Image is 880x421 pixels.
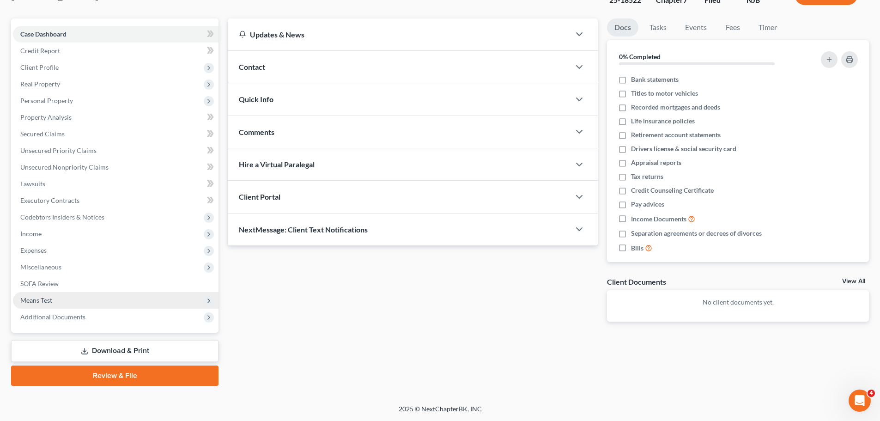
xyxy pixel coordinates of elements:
p: No client documents yet. [614,298,862,307]
a: Download & Print [11,340,218,362]
span: Contact [239,62,265,71]
span: NextMessage: Client Text Notifications [239,225,368,234]
span: Case Dashboard [20,30,67,38]
span: Appraisal reports [631,158,681,167]
a: View All [842,278,865,285]
span: 4 [868,390,875,397]
a: Events [678,18,714,37]
span: Secured Claims [20,130,65,138]
span: Pay advices [631,200,664,209]
span: Miscellaneous [20,263,61,271]
span: Means Test [20,296,52,304]
span: Income Documents [631,214,686,224]
a: Property Analysis [13,109,218,126]
span: Client Profile [20,63,59,71]
span: Client Portal [239,192,280,201]
span: Life insurance policies [631,116,695,126]
div: Client Documents [607,277,666,287]
span: Executory Contracts [20,196,79,204]
a: Secured Claims [13,126,218,142]
span: Titles to motor vehicles [631,89,698,98]
span: Codebtors Insiders & Notices [20,213,104,221]
a: Unsecured Priority Claims [13,142,218,159]
span: Drivers license & social security card [631,144,736,153]
span: Credit Report [20,47,60,55]
a: Timer [751,18,784,37]
span: Lawsuits [20,180,45,188]
span: Credit Counseling Certificate [631,186,714,195]
span: Bank statements [631,75,679,84]
span: Separation agreements or decrees of divorces [631,229,762,238]
span: Quick Info [239,95,273,104]
span: Tax returns [631,172,663,181]
span: Comments [239,128,274,136]
span: Retirement account statements [631,130,721,140]
span: Additional Documents [20,313,85,321]
span: Property Analysis [20,113,72,121]
span: SOFA Review [20,280,59,287]
a: SOFA Review [13,275,218,292]
a: Review & File [11,366,218,386]
div: Updates & News [239,30,559,39]
iframe: Intercom live chat [849,390,871,412]
div: 2025 © NextChapterBK, INC [177,404,704,421]
span: Expenses [20,246,47,254]
a: Tasks [642,18,674,37]
a: Case Dashboard [13,26,218,43]
a: Docs [607,18,638,37]
a: Fees [718,18,747,37]
span: Income [20,230,42,238]
span: Personal Property [20,97,73,104]
span: Real Property [20,80,60,88]
strong: 0% Completed [619,53,661,61]
span: Unsecured Priority Claims [20,146,97,154]
span: Unsecured Nonpriority Claims [20,163,109,171]
span: Bills [631,244,643,253]
a: Executory Contracts [13,192,218,209]
span: Recorded mortgages and deeds [631,103,720,112]
a: Unsecured Nonpriority Claims [13,159,218,176]
span: Hire a Virtual Paralegal [239,160,315,169]
a: Lawsuits [13,176,218,192]
a: Credit Report [13,43,218,59]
